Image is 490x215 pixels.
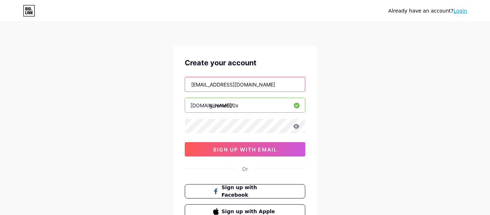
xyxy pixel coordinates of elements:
div: Already have an account? [388,7,467,15]
a: Login [453,8,467,14]
div: Or [242,165,248,173]
input: username [185,98,305,112]
div: Create your account [185,57,305,68]
input: Email [185,77,305,92]
span: sign up with email [213,146,277,153]
button: Sign up with Facebook [185,184,305,198]
span: Sign up with Facebook [222,184,277,199]
div: [DOMAIN_NAME]/ [190,102,233,109]
button: sign up with email [185,142,305,156]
